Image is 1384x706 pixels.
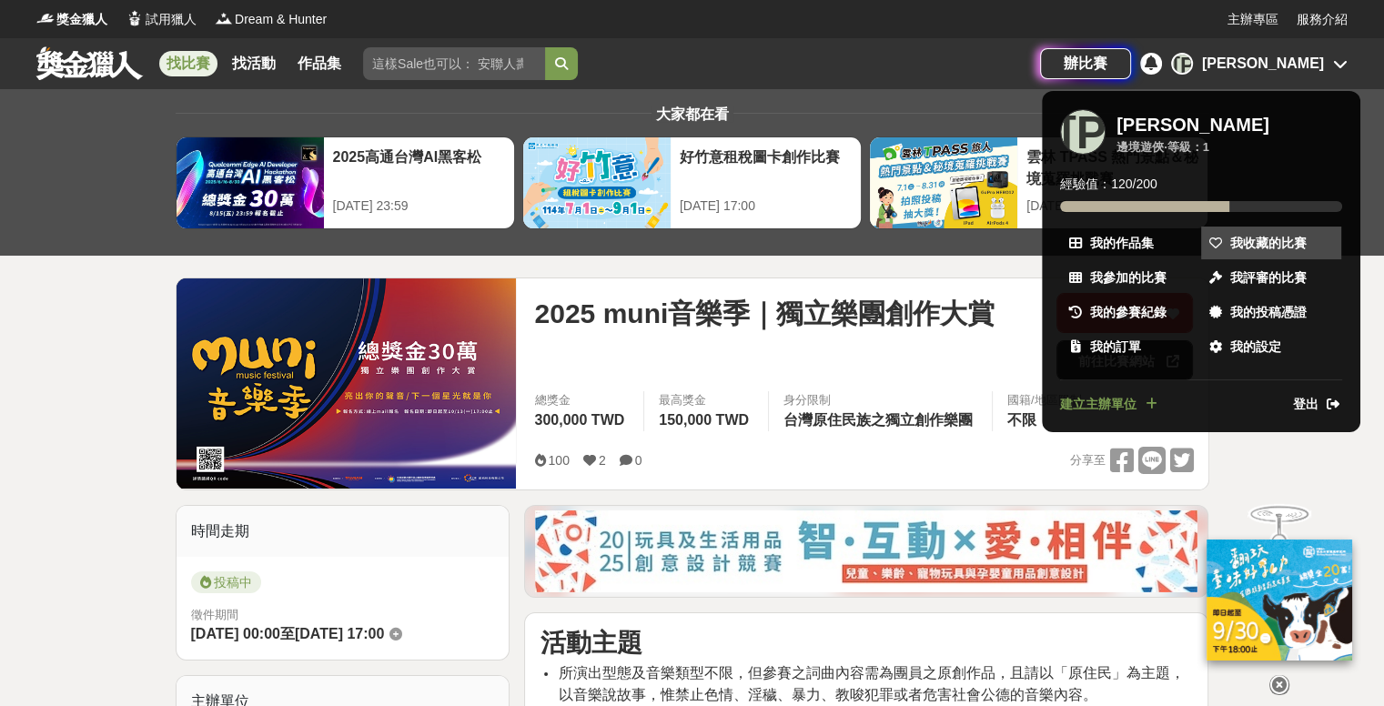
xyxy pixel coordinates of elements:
a: 我的投稿憑證 [1201,296,1341,328]
div: 等級： 1 [1167,138,1209,156]
span: 我的訂單 [1090,338,1141,357]
span: 登出 [1293,395,1318,414]
a: 辦比賽 [1040,48,1131,79]
span: · [1164,138,1167,156]
a: 我的訂單 [1061,330,1201,363]
a: 我評審的比賽 [1201,261,1341,294]
span: 我的作品集 [1090,234,1154,253]
a: 我收藏的比賽 [1201,227,1341,259]
span: 建立主辦單位 [1060,395,1136,414]
span: 我參加的比賽 [1090,268,1167,287]
a: 我的作品集 [1061,227,1201,259]
span: 我收藏的比賽 [1230,234,1307,253]
a: 我參加的比賽 [1061,261,1201,294]
a: 登出 [1293,395,1342,414]
div: [PERSON_NAME] [1060,109,1106,155]
span: 我評審的比賽 [1230,268,1307,287]
img: c171a689-fb2c-43c6-a33c-e56b1f4b2190.jpg [1207,540,1352,661]
a: 我的參賽紀錄 [1061,296,1201,328]
a: 建立主辦單位 [1060,395,1160,414]
span: 我的設定 [1230,338,1281,357]
span: 經驗值： 120 / 200 [1060,175,1157,194]
div: 邊境遊俠 [1116,138,1164,156]
a: 我的設定 [1201,330,1341,363]
span: 我的參賽紀錄 [1090,303,1167,322]
span: 我的投稿憑證 [1230,303,1307,322]
div: [PERSON_NAME] [1116,114,1269,136]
